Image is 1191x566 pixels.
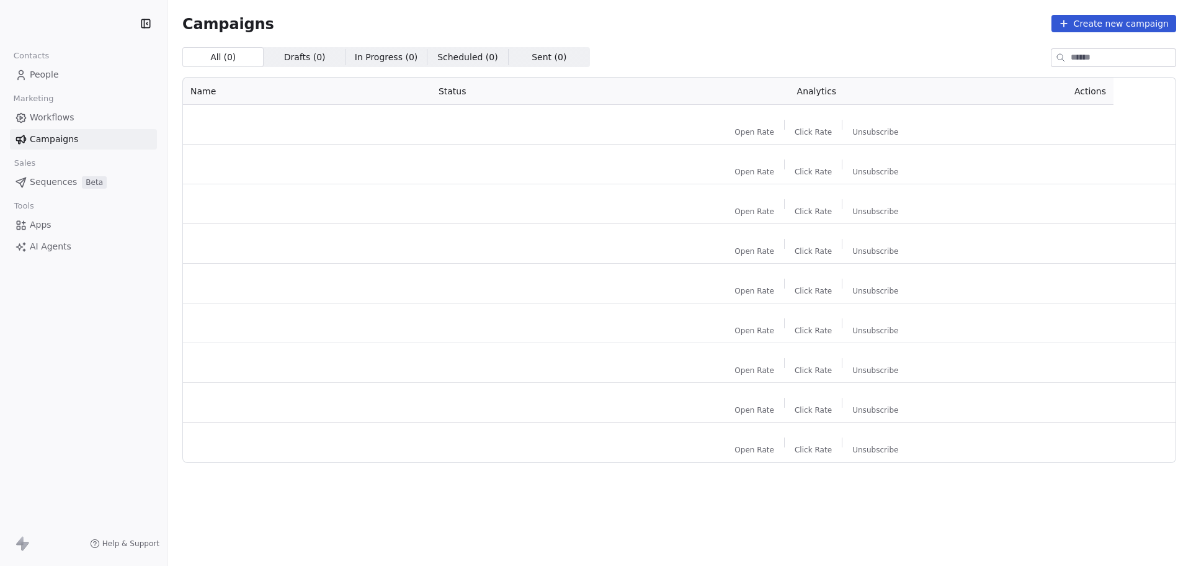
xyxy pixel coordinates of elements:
[10,107,157,128] a: Workflows
[795,326,832,336] span: Click Rate
[734,405,774,415] span: Open Rate
[8,47,55,65] span: Contacts
[30,218,51,231] span: Apps
[30,68,59,81] span: People
[734,326,774,336] span: Open Rate
[1051,15,1176,32] button: Create new campaign
[795,366,832,375] span: Click Rate
[182,15,274,32] span: Campaigns
[795,207,832,217] span: Click Rate
[852,167,898,177] span: Unsubscribe
[976,78,1113,105] th: Actions
[852,445,898,455] span: Unsubscribe
[734,286,774,296] span: Open Rate
[734,246,774,256] span: Open Rate
[852,207,898,217] span: Unsubscribe
[852,127,898,137] span: Unsubscribe
[9,154,41,173] span: Sales
[532,51,566,64] span: Sent ( 0 )
[852,326,898,336] span: Unsubscribe
[8,89,59,108] span: Marketing
[852,246,898,256] span: Unsubscribe
[795,405,832,415] span: Click Rate
[657,78,976,105] th: Analytics
[795,286,832,296] span: Click Rate
[30,176,77,189] span: Sequences
[734,167,774,177] span: Open Rate
[852,286,898,296] span: Unsubscribe
[852,366,898,375] span: Unsubscribe
[90,539,159,549] a: Help & Support
[10,172,157,192] a: SequencesBeta
[102,539,159,549] span: Help & Support
[30,240,71,253] span: AI Agents
[734,366,774,375] span: Open Rate
[30,133,78,146] span: Campaigns
[10,215,157,235] a: Apps
[734,445,774,455] span: Open Rate
[9,197,39,215] span: Tools
[852,405,898,415] span: Unsubscribe
[431,78,657,105] th: Status
[82,176,107,189] span: Beta
[795,445,832,455] span: Click Rate
[284,51,326,64] span: Drafts ( 0 )
[795,127,832,137] span: Click Rate
[183,78,431,105] th: Name
[734,127,774,137] span: Open Rate
[795,246,832,256] span: Click Rate
[355,51,418,64] span: In Progress ( 0 )
[437,51,498,64] span: Scheduled ( 0 )
[30,111,74,124] span: Workflows
[10,65,157,85] a: People
[795,167,832,177] span: Click Rate
[734,207,774,217] span: Open Rate
[10,236,157,257] a: AI Agents
[10,129,157,150] a: Campaigns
